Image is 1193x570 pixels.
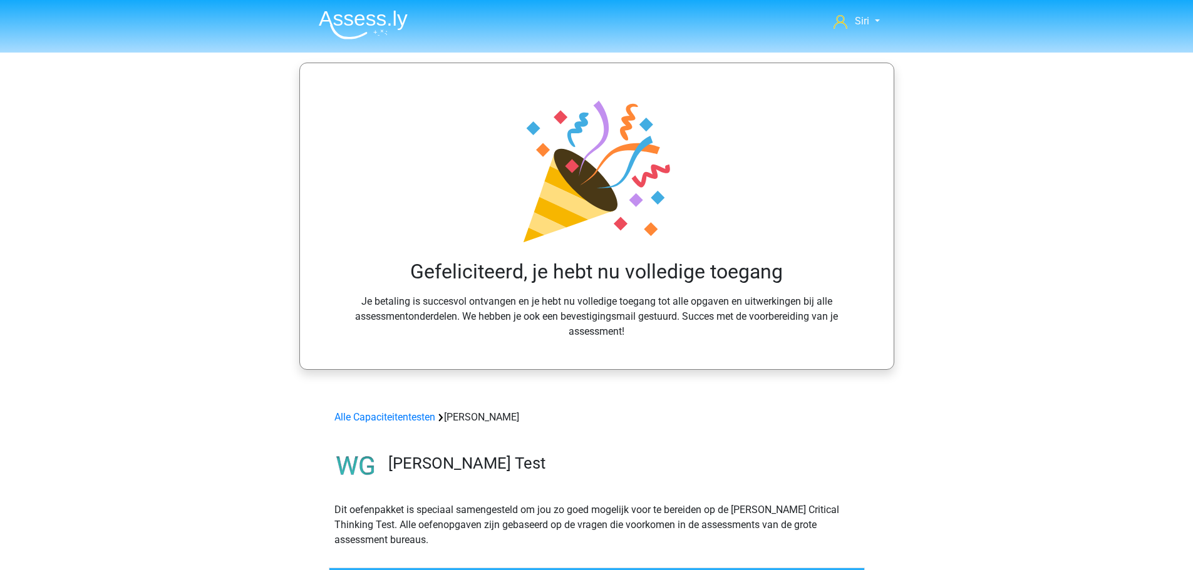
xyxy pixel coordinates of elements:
[319,10,408,39] img: Assessly
[388,454,855,473] h3: [PERSON_NAME] Test
[329,440,383,493] img: watson glaser
[829,14,884,29] a: Siri
[855,15,869,27] span: Siri
[334,411,435,423] a: Alle Capaciteitentesten
[330,93,864,338] div: Je betaling is succesvol ontvangen en je hebt nu volledige toegang tot alle opgaven en uitwerking...
[334,502,859,547] p: Dit oefenpakket is speciaal samengesteld om jou zo goed mogelijk voor te bereiden op de [PERSON_N...
[329,410,864,425] div: [PERSON_NAME]
[335,260,859,283] h2: Gefeliciteerd, je hebt nu volledige toegang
